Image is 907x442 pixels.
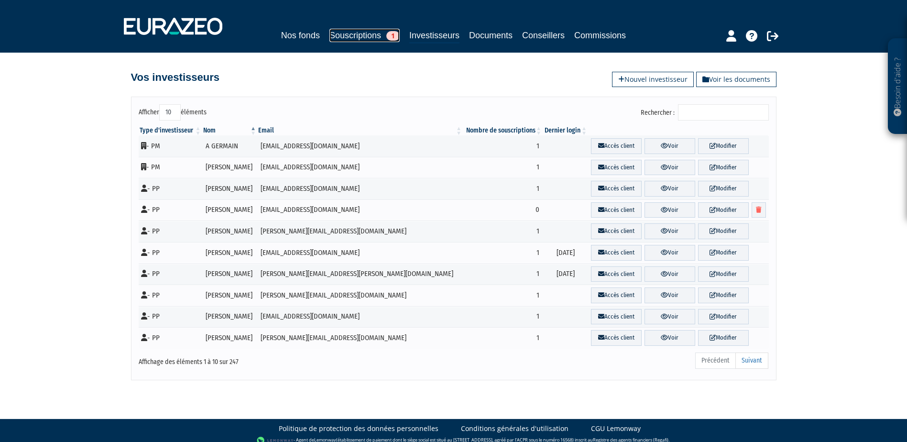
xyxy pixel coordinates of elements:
a: Investisseurs [409,29,459,44]
a: Voir [645,330,695,346]
a: Voir [645,160,695,176]
th: &nbsp; [588,126,768,135]
td: 1 [463,285,543,306]
a: Modifier [698,181,749,197]
td: 1 [463,178,543,199]
a: Modifier [698,202,749,218]
td: 0 [463,199,543,221]
th: Type d'investisseur : activer pour trier la colonne par ordre croissant [139,126,202,135]
a: Conditions générales d'utilisation [461,424,568,433]
a: Voir [645,245,695,261]
a: Accès client [591,287,642,303]
td: [PERSON_NAME] [202,157,258,178]
a: Accès client [591,245,642,261]
a: Modifier [698,309,749,325]
a: Modifier [698,223,749,239]
td: [EMAIL_ADDRESS][DOMAIN_NAME] [257,242,463,264]
a: Politique de protection des données personnelles [279,424,438,433]
td: [EMAIL_ADDRESS][DOMAIN_NAME] [257,178,463,199]
a: Voir [645,181,695,197]
a: Accès client [591,160,642,176]
a: Documents [469,29,513,42]
a: Suivant [735,353,768,369]
select: Afficheréléments [159,104,181,121]
td: - PM [139,157,202,178]
td: [DATE] [543,242,588,264]
a: Conseillers [522,29,565,42]
a: Souscriptions1 [329,29,400,42]
td: [PERSON_NAME][EMAIL_ADDRESS][DOMAIN_NAME] [257,221,463,242]
a: Accès client [591,138,642,154]
td: 1 [463,306,543,328]
td: [EMAIL_ADDRESS][DOMAIN_NAME] [257,199,463,221]
a: Nos fonds [281,29,320,42]
a: Accès client [591,181,642,197]
td: - PP [139,221,202,242]
div: Affichage des éléments 1 à 10 sur 247 [139,352,393,367]
a: Voir [645,138,695,154]
a: Modifier [698,287,749,303]
td: [PERSON_NAME] [202,178,258,199]
td: 1 [463,221,543,242]
td: [PERSON_NAME] [202,221,258,242]
a: Modifier [698,330,749,346]
a: Modifier [698,245,749,261]
th: Dernier login : activer pour trier la colonne par ordre croissant [543,126,588,135]
td: [PERSON_NAME][EMAIL_ADDRESS][DOMAIN_NAME] [257,327,463,349]
a: Accès client [591,309,642,325]
td: - PP [139,242,202,264]
a: Modifier [698,138,749,154]
a: Accès client [591,223,642,239]
td: 1 [463,264,543,285]
td: - PM [139,135,202,157]
td: [DATE] [543,264,588,285]
a: Voir [645,287,695,303]
th: Nombre de souscriptions : activer pour trier la colonne par ordre croissant [463,126,543,135]
td: [PERSON_NAME] [202,199,258,221]
td: 1 [463,327,543,349]
a: Supprimer [752,202,766,218]
td: [EMAIL_ADDRESS][DOMAIN_NAME] [257,157,463,178]
td: [PERSON_NAME][EMAIL_ADDRESS][PERSON_NAME][DOMAIN_NAME] [257,264,463,285]
a: Commissions [574,29,626,42]
input: Rechercher : [678,104,769,121]
td: [EMAIL_ADDRESS][DOMAIN_NAME] [257,306,463,328]
a: Voir [645,202,695,218]
a: Accès client [591,202,642,218]
td: [PERSON_NAME] [202,306,258,328]
a: Voir [645,223,695,239]
td: - PP [139,178,202,199]
h4: Vos investisseurs [131,72,219,83]
a: CGU Lemonway [591,424,641,433]
td: 1 [463,135,543,157]
a: Voir [645,309,695,325]
a: Nouvel investisseur [612,72,694,87]
label: Rechercher : [641,104,769,121]
td: A GERMAIN [202,135,258,157]
img: 1732889491-logotype_eurazeo_blanc_rvb.png [124,18,222,35]
td: [PERSON_NAME] [202,242,258,264]
a: Accès client [591,330,642,346]
a: Modifier [698,160,749,176]
td: - PP [139,264,202,285]
td: 1 [463,157,543,178]
td: [PERSON_NAME] [202,264,258,285]
th: Email : activer pour trier la colonne par ordre croissant [257,126,463,135]
td: [EMAIL_ADDRESS][DOMAIN_NAME] [257,135,463,157]
td: - PP [139,199,202,221]
td: 1 [463,242,543,264]
td: [PERSON_NAME] [202,285,258,306]
th: Nom : activer pour trier la colonne par ordre d&eacute;croissant [202,126,258,135]
td: - PP [139,306,202,328]
a: Accès client [591,266,642,282]
a: Modifier [698,266,749,282]
label: Afficher éléments [139,104,207,121]
span: 1 [386,31,400,41]
td: - PP [139,327,202,349]
a: Voir [645,266,695,282]
p: Besoin d'aide ? [892,44,903,130]
td: - PP [139,285,202,306]
a: Voir les documents [696,72,776,87]
td: [PERSON_NAME][EMAIL_ADDRESS][DOMAIN_NAME] [257,285,463,306]
td: [PERSON_NAME] [202,327,258,349]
